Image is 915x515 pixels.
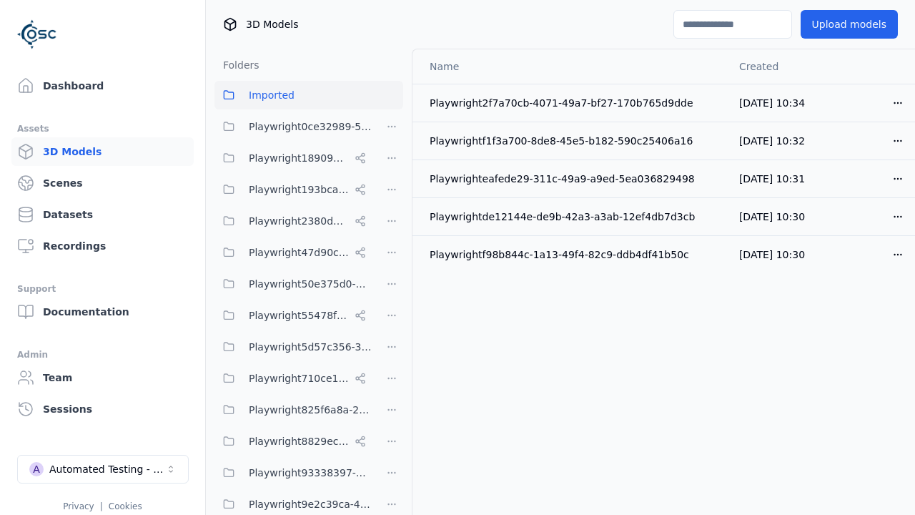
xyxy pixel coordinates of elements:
th: Created [728,49,823,84]
div: A [29,462,44,476]
button: Playwright710ce123-85fd-4f8c-9759-23c3308d8830 [214,364,372,393]
div: Playwright2f7a70cb-4071-49a7-bf27-170b765d9dde [430,96,716,110]
th: Name [412,49,728,84]
button: Playwright50e375d0-6f38-48a7-96e0-b0dcfa24b72f [214,270,372,298]
img: Logo [17,14,57,54]
a: 3D Models [11,137,194,166]
span: Playwright93338397-b2fb-421c-ae48-639c0e37edfa [249,464,372,481]
a: Cookies [109,501,142,511]
div: Playwrightde12144e-de9b-42a3-a3ab-12ef4db7d3cb [430,210,716,224]
a: Privacy [63,501,94,511]
button: Playwright5d57c356-39f7-47ed-9ab9-d0409ac6cddc [214,333,372,361]
div: Playwrighteafede29-311c-49a9-a9ed-5ea036829498 [430,172,716,186]
span: [DATE] 10:34 [739,97,805,109]
div: Assets [17,120,188,137]
button: Playwright93338397-b2fb-421c-ae48-639c0e37edfa [214,458,372,487]
span: Playwright18909032-8d07-45c5-9c81-9eec75d0b16b [249,149,349,167]
span: Playwright47d90cf2-c635-4353-ba3b-5d4538945666 [249,244,349,261]
div: Admin [17,346,188,363]
a: Recordings [11,232,194,260]
button: Playwright825f6a8a-2a7a-425c-94f7-650318982f69 [214,396,372,424]
h3: Folders [214,58,259,72]
button: Playwright0ce32989-52d0-45cf-b5b9-59d5033d313a [214,112,372,141]
button: Playwright18909032-8d07-45c5-9c81-9eec75d0b16b [214,144,372,172]
span: | [100,501,103,511]
button: Playwright193bca0e-57fa-418d-8ea9-45122e711dc7 [214,175,372,204]
div: Support [17,280,188,298]
button: Playwright8829ec83-5e68-4376-b984-049061a310ed [214,427,372,456]
span: [DATE] 10:32 [739,135,805,147]
span: Playwright193bca0e-57fa-418d-8ea9-45122e711dc7 [249,181,349,198]
button: Upload models [801,10,898,39]
a: Datasets [11,200,194,229]
span: Playwright2380d3f5-cebf-494e-b965-66be4d67505e [249,212,349,230]
a: Scenes [11,169,194,197]
span: Playwright8829ec83-5e68-4376-b984-049061a310ed [249,433,349,450]
span: [DATE] 10:30 [739,249,805,260]
button: Imported [214,81,403,109]
button: Select a workspace [17,455,189,484]
span: Imported [249,87,295,104]
span: Playwright55478f86-28dc-49b8-8d1f-c7b13b14578c [249,307,349,324]
button: Playwright47d90cf2-c635-4353-ba3b-5d4538945666 [214,238,372,267]
button: Playwright2380d3f5-cebf-494e-b965-66be4d67505e [214,207,372,235]
a: Dashboard [11,72,194,100]
span: Playwright710ce123-85fd-4f8c-9759-23c3308d8830 [249,370,349,387]
span: Playwright9e2c39ca-48c3-4c03-98f4-0435f3624ea6 [249,496,372,513]
span: Playwright825f6a8a-2a7a-425c-94f7-650318982f69 [249,401,372,418]
a: Team [11,363,194,392]
span: Playwright0ce32989-52d0-45cf-b5b9-59d5033d313a [249,118,372,135]
div: Playwrightf98b844c-1a13-49f4-82c9-ddb4df41b50c [430,247,716,262]
a: Sessions [11,395,194,423]
span: 3D Models [246,17,298,31]
div: Automated Testing - Playwright [49,462,165,476]
div: Playwrightf1f3a700-8de8-45e5-b182-590c25406a16 [430,134,716,148]
span: Playwright5d57c356-39f7-47ed-9ab9-d0409ac6cddc [249,338,372,355]
button: Playwright55478f86-28dc-49b8-8d1f-c7b13b14578c [214,301,372,330]
span: [DATE] 10:30 [739,211,805,222]
span: [DATE] 10:31 [739,173,805,185]
a: Documentation [11,298,194,326]
span: Playwright50e375d0-6f38-48a7-96e0-b0dcfa24b72f [249,275,372,293]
